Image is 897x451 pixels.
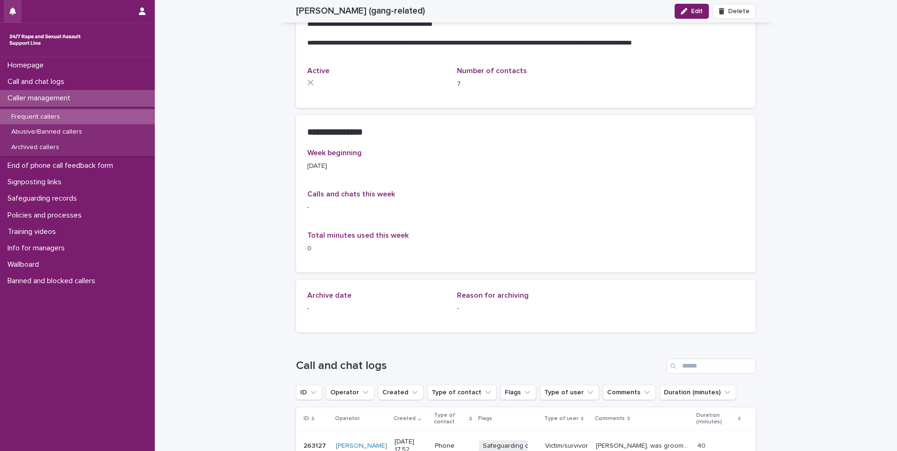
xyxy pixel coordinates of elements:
span: Edit [691,8,703,15]
p: - [307,203,745,212]
p: Info for managers [4,244,72,253]
p: Homepage [4,61,51,70]
button: Type of contact [427,385,497,400]
span: Archive date [307,292,351,299]
p: 7 [457,79,595,89]
button: ID [296,385,322,400]
p: Archived callers [4,143,67,151]
button: Type of user [540,385,599,400]
img: rhQMoQhaT3yELyF149Cw [8,30,83,49]
span: Calls and chats this week [307,190,395,198]
button: Edit [675,4,709,19]
p: Comments [595,413,625,424]
p: Banned and blocked callers [4,277,103,286]
button: Duration (minutes) [660,385,736,400]
p: 263127 [304,440,328,450]
p: Type of user [544,413,578,424]
span: Number of contacts [457,67,527,75]
input: Search [667,359,756,374]
p: Abusive/Banned callers [4,128,90,136]
p: Victim/survivor [545,442,588,450]
p: 40 [697,440,707,450]
p: ID [304,413,309,424]
p: End of phone call feedback form [4,161,121,170]
button: Created [378,385,424,400]
p: [DATE] [307,161,446,171]
h2: [PERSON_NAME] (gang-related) [296,6,425,16]
button: Delete [713,4,756,19]
p: - [307,304,446,314]
p: Created [394,413,416,424]
p: 0 [307,244,446,254]
p: Phone [435,442,471,450]
p: Call and chat logs [4,77,72,86]
span: Reason for archiving [457,292,529,299]
span: Delete [728,8,750,15]
p: Training videos [4,227,63,236]
p: Safeguarding records [4,194,84,203]
span: Week beginning [307,149,362,157]
button: Flags [501,385,536,400]
p: Type of contact [434,410,467,428]
span: Active [307,67,329,75]
p: Flags [478,413,492,424]
p: Wallboard [4,260,46,269]
p: Signposting links [4,178,69,187]
a: [PERSON_NAME] [336,442,387,450]
p: Frequent callers [4,113,68,121]
p: - [457,304,595,314]
button: Operator [326,385,374,400]
button: Comments [603,385,656,400]
p: Policies and processes [4,211,89,220]
h1: Call and chat logs [296,359,663,373]
p: Duration (minutes) [696,410,736,428]
p: Operator [335,413,360,424]
p: Elizabeth, was groomed and raped as a child, they were involved in the gang rape enquiry, we expl... [596,440,692,450]
p: Caller management [4,94,78,103]
span: Total minutes used this week [307,232,409,239]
